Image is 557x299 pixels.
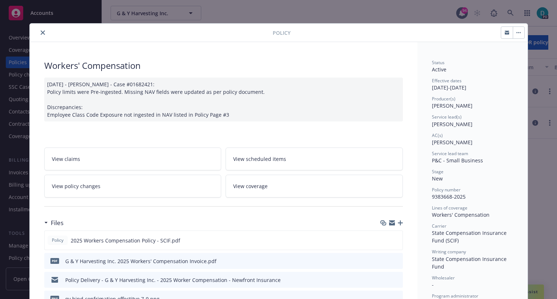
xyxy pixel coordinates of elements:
button: download file [382,257,388,265]
span: View claims [52,155,80,163]
div: Workers' Compensation [44,59,403,72]
span: [PERSON_NAME] [432,121,473,128]
div: [DATE] - [PERSON_NAME] - Case #01682421: Policy limits were Pre-ingested. Missing NAV fields were... [44,78,403,121]
span: Wholesaler [432,275,455,281]
span: Program administrator [432,293,478,299]
div: Workers' Compensation [432,211,513,219]
span: View coverage [233,182,268,190]
span: Policy number [432,187,461,193]
div: Files [44,218,63,228]
button: preview file [393,276,400,284]
span: P&C - Small Business [432,157,483,164]
span: pdf [50,258,59,263]
span: Policy [273,29,290,37]
span: Producer(s) [432,96,455,102]
a: View policy changes [44,175,222,198]
span: Service lead team [432,150,468,157]
span: Service lead(s) [432,114,462,120]
span: Stage [432,169,443,175]
span: [PERSON_NAME] [432,139,473,146]
span: Effective dates [432,78,462,84]
button: preview file [393,237,400,244]
span: 2025 Workers Compensation Policy - SCIF.pdf [71,237,180,244]
span: Active [432,66,446,73]
button: download file [382,276,388,284]
div: Policy Delivery - G & Y Harvesting Inc. - 2025 Worker Compensation - Newfront Insurance [65,276,281,284]
a: View coverage [226,175,403,198]
div: [DATE] - [DATE] [432,78,513,91]
div: G & Y Harvesting Inc. 2025 Workers' Compensation Invoice.pdf [65,257,216,265]
span: Carrier [432,223,446,229]
button: close [38,28,47,37]
span: - [432,281,434,288]
span: New [432,175,443,182]
span: View scheduled items [233,155,286,163]
a: View claims [44,148,222,170]
button: download file [381,237,387,244]
a: View scheduled items [226,148,403,170]
span: [PERSON_NAME] [432,102,473,109]
span: AC(s) [432,132,443,138]
span: Status [432,59,445,66]
span: State Compensation Insurance Fund [432,256,508,270]
button: preview file [393,257,400,265]
span: 9383668-2025 [432,193,466,200]
span: State Compensation Insurance Fund (SCIF) [432,229,508,244]
span: Policy [50,237,65,244]
h3: Files [51,218,63,228]
span: Writing company [432,249,466,255]
span: Lines of coverage [432,205,467,211]
span: View policy changes [52,182,100,190]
